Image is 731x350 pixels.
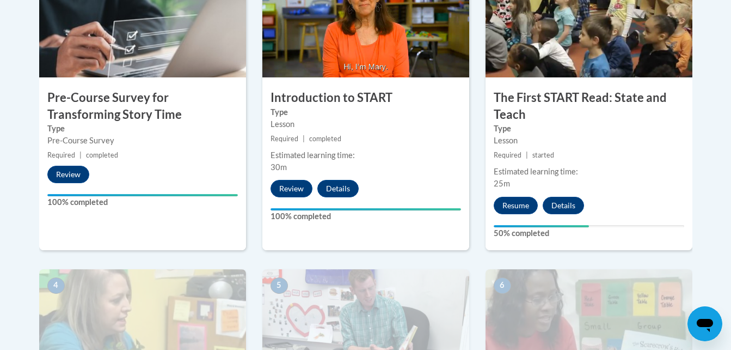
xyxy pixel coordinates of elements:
[271,180,312,197] button: Review
[86,151,118,159] span: completed
[47,135,238,147] div: Pre-Course Survey
[271,106,461,118] label: Type
[526,151,528,159] span: |
[47,277,65,294] span: 4
[494,166,684,178] div: Estimated learning time:
[687,306,722,341] iframe: Button to launch messaging window
[317,180,359,197] button: Details
[79,151,82,159] span: |
[303,135,305,143] span: |
[494,123,684,135] label: Type
[486,89,692,123] h3: The First START Read: State and Teach
[494,197,538,214] button: Resume
[494,225,589,227] div: Your progress
[47,196,238,208] label: 100% completed
[262,89,469,106] h3: Introduction to START
[271,277,288,294] span: 5
[494,179,510,188] span: 25m
[532,151,554,159] span: started
[494,277,511,294] span: 6
[47,151,75,159] span: Required
[47,166,89,183] button: Review
[271,210,461,222] label: 100% completed
[47,194,238,196] div: Your progress
[494,135,684,147] div: Lesson
[494,227,684,239] label: 50% completed
[47,123,238,135] label: Type
[271,208,461,210] div: Your progress
[271,162,287,172] span: 30m
[494,151,521,159] span: Required
[543,197,584,214] button: Details
[271,149,461,161] div: Estimated learning time:
[309,135,341,143] span: completed
[271,135,298,143] span: Required
[39,89,246,123] h3: Pre-Course Survey for Transforming Story Time
[271,118,461,130] div: Lesson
